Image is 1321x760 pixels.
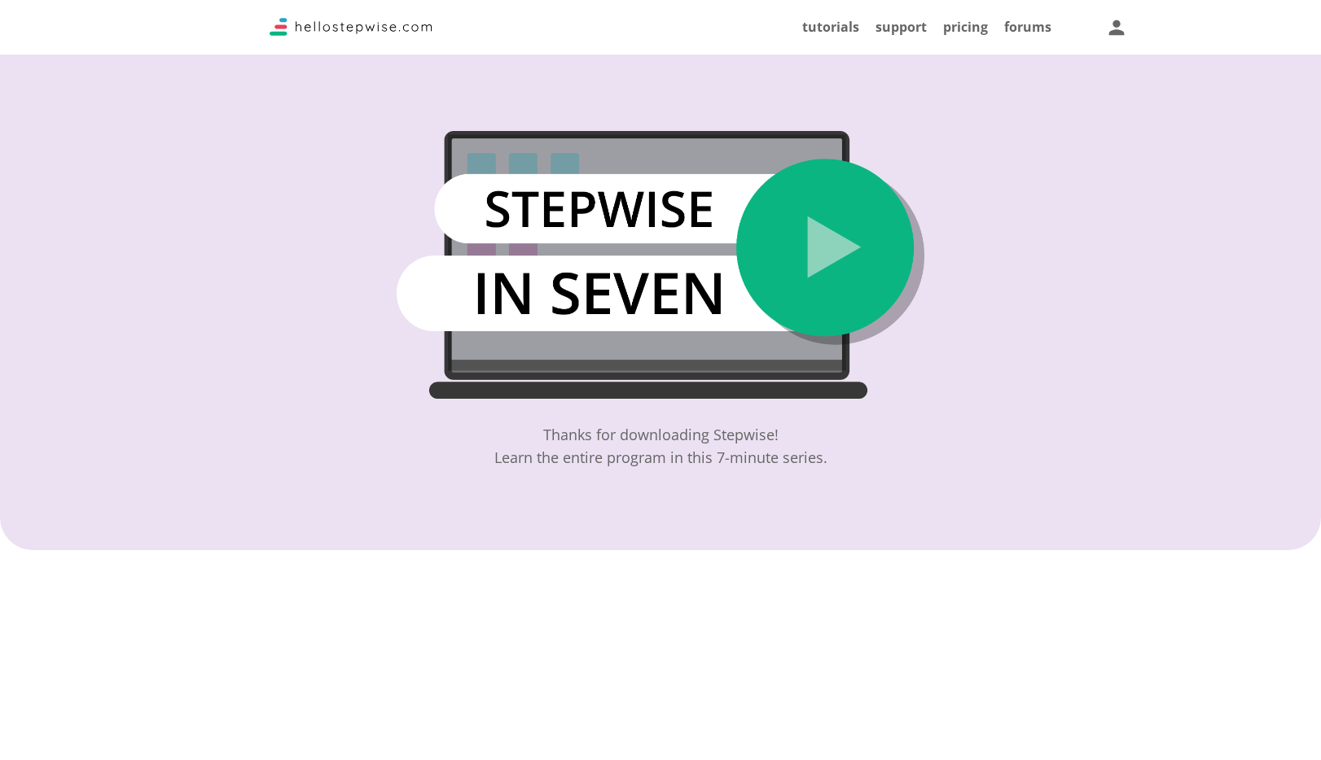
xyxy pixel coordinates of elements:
[802,18,859,36] a: tutorials
[1004,18,1051,36] a: forums
[494,423,827,469] div: Thanks for downloading Stepwise! Learn the entire program in this 7-minute series.
[397,131,925,399] img: thumbnailGuid1
[270,18,432,36] img: Logo
[943,18,988,36] a: pricing
[876,18,927,36] a: support
[270,22,432,40] a: Stepwise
